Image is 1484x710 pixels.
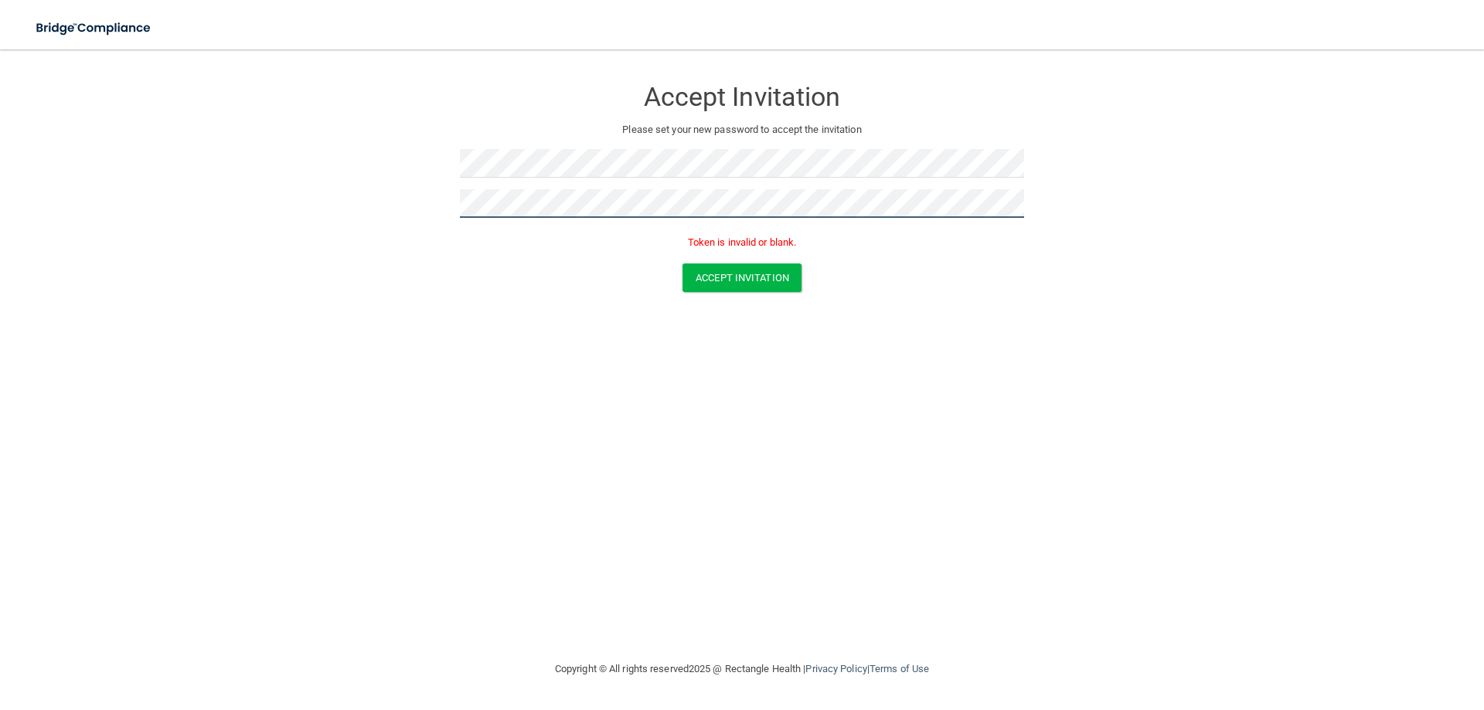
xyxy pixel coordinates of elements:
[460,83,1024,111] h3: Accept Invitation
[460,644,1024,694] div: Copyright © All rights reserved 2025 @ Rectangle Health | |
[682,263,802,292] button: Accept Invitation
[870,663,929,674] a: Terms of Use
[1217,600,1465,662] iframe: Drift Widget Chat Controller
[460,233,1024,252] p: Token is invalid or blank.
[23,12,165,44] img: bridge_compliance_login_screen.278c3ca4.svg
[805,663,866,674] a: Privacy Policy
[471,121,1013,139] p: Please set your new password to accept the invitation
